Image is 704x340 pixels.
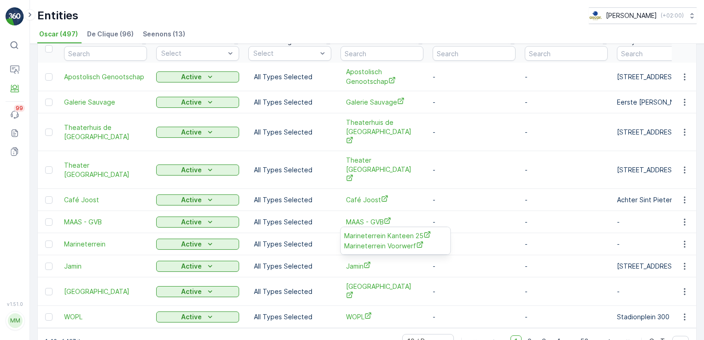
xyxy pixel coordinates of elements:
[156,127,239,138] button: Active
[156,164,239,176] button: Active
[181,217,202,227] p: Active
[433,98,516,107] p: -
[39,29,78,39] span: Oscar (497)
[181,262,202,271] p: Active
[64,240,147,249] a: Marineterrein
[45,73,53,81] div: Toggle Row Selected
[254,128,326,137] p: All Types Selected
[156,261,239,272] button: Active
[6,106,24,124] a: 99
[45,196,53,204] div: Toggle Row Selected
[525,98,608,107] p: -
[433,195,516,205] p: -
[181,165,202,175] p: Active
[254,217,326,227] p: All Types Selected
[525,217,608,227] p: -
[433,312,516,322] p: -
[64,123,147,141] span: Theaterhuis de [GEOGRAPHIC_DATA]
[525,46,608,61] input: Search
[45,240,53,248] div: Toggle Row Selected
[606,11,657,20] p: [PERSON_NAME]
[433,165,516,175] p: -
[254,262,326,271] p: All Types Selected
[181,287,202,296] p: Active
[344,231,446,240] span: Marineterrein Kanteen 25
[433,240,516,249] p: -
[156,239,239,250] button: Active
[254,195,326,205] p: All Types Selected
[433,217,516,227] p: -
[525,262,608,271] p: -
[525,128,608,137] p: -
[254,165,326,175] p: All Types Selected
[64,287,147,296] a: Conscious Hotel Utrecht
[346,97,418,107] a: Galerie Sauvage
[181,195,202,205] p: Active
[143,29,185,39] span: Seenons (13)
[433,262,516,271] p: -
[346,195,418,205] a: Café Joost
[45,166,53,174] div: Toggle Row Selected
[340,46,423,61] input: Search
[8,313,23,328] div: MM
[589,7,697,24] button: [PERSON_NAME](+02:00)
[346,118,418,146] a: Theaterhuis de Berenkuil
[6,301,24,307] span: v 1.51.0
[6,309,24,333] button: MM
[525,195,608,205] p: -
[64,195,147,205] a: Café Joost
[254,287,326,296] p: All Types Selected
[64,98,147,107] a: Galerie Sauvage
[346,282,418,301] span: [GEOGRAPHIC_DATA]
[45,313,53,321] div: Toggle Row Selected
[64,287,147,296] span: [GEOGRAPHIC_DATA]
[346,312,418,322] a: WOPL
[346,156,418,184] a: Theater Utrecht
[64,312,147,322] a: WOPL
[346,261,418,271] a: Jamin
[525,72,608,82] p: -
[181,128,202,137] p: Active
[346,67,418,86] a: Apostolisch Genootschap
[525,165,608,175] p: -
[16,105,23,112] p: 99
[64,72,147,82] a: Apostolisch Genootschap
[156,194,239,205] button: Active
[181,98,202,107] p: Active
[156,217,239,228] button: Active
[45,263,53,270] div: Toggle Row Selected
[525,312,608,322] p: -
[254,98,326,107] p: All Types Selected
[64,217,147,227] a: MAAS - GVB
[156,286,239,297] button: Active
[181,312,202,322] p: Active
[45,129,53,136] div: Toggle Row Selected
[344,241,446,251] span: Marineterrein Voorwerf
[64,123,147,141] a: Theaterhuis de Berenkuil
[525,287,608,296] p: -
[346,217,418,227] a: MAAS - GVB
[589,11,602,21] img: basis-logo_rgb2x.png
[433,287,516,296] p: -
[253,49,317,58] p: Select
[6,7,24,26] img: logo
[87,29,134,39] span: De Clique (96)
[254,72,326,82] p: All Types Selected
[346,156,418,184] span: Theater [GEOGRAPHIC_DATA]
[161,49,225,58] p: Select
[156,71,239,82] button: Active
[45,218,53,226] div: Toggle Row Selected
[346,118,418,146] span: Theaterhuis de [GEOGRAPHIC_DATA]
